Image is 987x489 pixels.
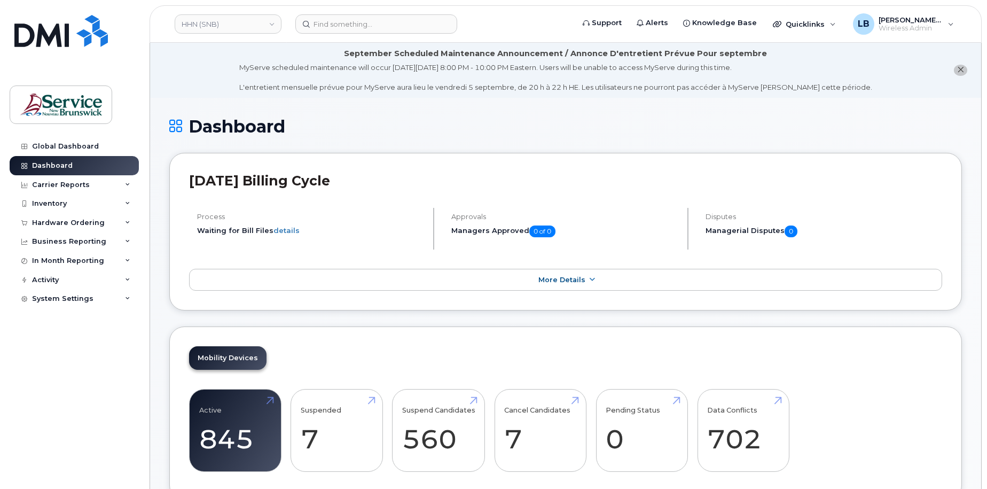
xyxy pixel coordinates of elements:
[451,213,678,221] h4: Approvals
[199,395,271,466] a: Active 845
[197,213,424,221] h4: Process
[529,226,555,237] span: 0 of 0
[707,395,779,466] a: Data Conflicts 702
[402,395,475,466] a: Suspend Candidates 560
[189,346,267,370] a: Mobility Devices
[239,63,872,92] div: MyServe scheduled maintenance will occur [DATE][DATE] 8:00 PM - 10:00 PM Eastern. Users will be u...
[606,395,678,466] a: Pending Status 0
[273,226,300,235] a: details
[169,117,962,136] h1: Dashboard
[451,226,678,237] h5: Managers Approved
[301,395,373,466] a: Suspended 7
[197,226,424,236] li: Waiting for Bill Files
[189,173,942,189] h2: [DATE] Billing Cycle
[785,226,797,237] span: 0
[538,276,585,284] span: More Details
[504,395,576,466] a: Cancel Candidates 7
[706,226,942,237] h5: Managerial Disputes
[954,65,967,76] button: close notification
[344,48,767,59] div: September Scheduled Maintenance Announcement / Annonce D'entretient Prévue Pour septembre
[706,213,942,221] h4: Disputes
